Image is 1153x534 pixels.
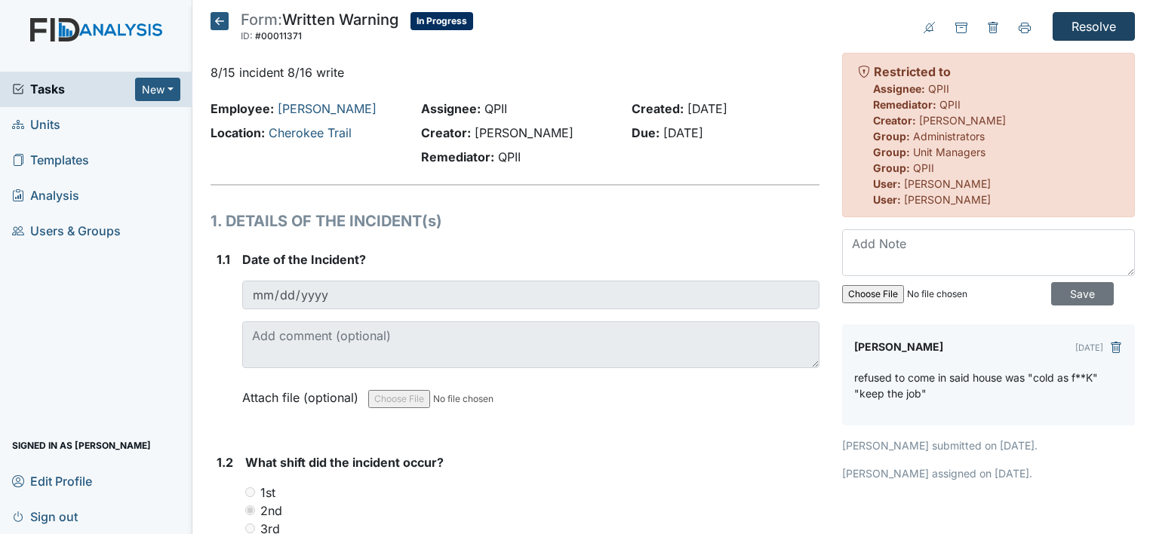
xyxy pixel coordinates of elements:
[12,80,135,98] a: Tasks
[904,193,991,206] span: [PERSON_NAME]
[211,101,274,116] strong: Employee:
[632,125,660,140] strong: Due:
[269,125,352,140] a: Cherokee Trail
[873,130,910,143] strong: Group:
[12,113,60,137] span: Units
[874,64,951,79] strong: Restricted to
[255,30,302,41] span: #00011371
[854,370,1123,401] p: refused to come in said house was "cold as f**K" "keep the job"
[498,149,521,164] span: QPII
[12,505,78,528] span: Sign out
[484,101,507,116] span: QPII
[211,125,265,140] strong: Location:
[873,193,901,206] strong: User:
[217,250,230,269] label: 1.1
[410,12,473,30] span: In Progress
[1051,282,1114,305] input: Save
[904,177,991,190] span: [PERSON_NAME]
[242,252,366,267] span: Date of the Incident?
[475,125,573,140] span: [PERSON_NAME]
[842,465,1135,481] p: [PERSON_NAME] assigned on [DATE].
[421,125,471,140] strong: Creator:
[245,455,444,470] span: What shift did the incident occur?
[278,101,377,116] a: [PERSON_NAME]
[663,125,703,140] span: [DATE]
[854,336,943,358] label: [PERSON_NAME]
[242,380,364,407] label: Attach file (optional)
[211,63,819,81] p: 8/15 incident 8/16 write
[873,177,901,190] strong: User:
[12,469,92,493] span: Edit Profile
[12,184,79,207] span: Analysis
[211,210,819,232] h1: 1. DETAILS OF THE INCIDENT(s)
[873,114,916,127] strong: Creator:
[842,437,1135,453] p: [PERSON_NAME] submitted on [DATE].
[12,219,121,243] span: Users & Groups
[1053,12,1135,41] input: Resolve
[260,502,282,520] label: 2nd
[245,505,255,515] input: 2nd
[12,149,89,172] span: Templates
[873,82,925,95] strong: Assignee:
[919,114,1006,127] span: [PERSON_NAME]
[939,98,961,111] span: QPII
[873,161,910,174] strong: Group:
[241,11,282,29] span: Form:
[245,523,255,533] input: 3rd
[632,101,684,116] strong: Created:
[928,82,949,95] span: QPII
[873,146,910,158] strong: Group:
[913,130,985,143] span: Administrators
[913,161,934,174] span: QPII
[687,101,727,116] span: [DATE]
[421,101,481,116] strong: Assignee:
[241,12,398,45] div: Written Warning
[913,146,985,158] span: Unit Managers
[260,483,275,502] label: 1st
[12,434,151,457] span: Signed in as [PERSON_NAME]
[245,487,255,497] input: 1st
[1075,342,1103,353] small: [DATE]
[421,149,494,164] strong: Remediator:
[135,78,180,101] button: New
[241,30,253,41] span: ID:
[217,453,233,471] label: 1.2
[873,98,936,111] strong: Remediator:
